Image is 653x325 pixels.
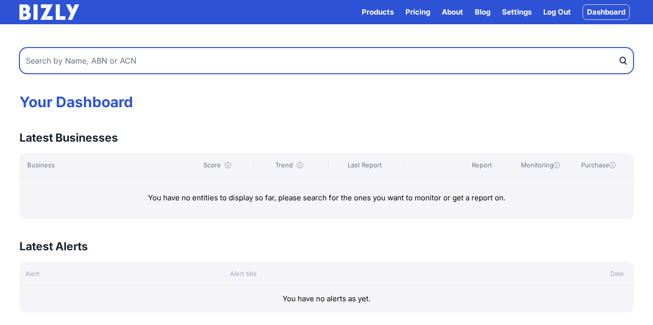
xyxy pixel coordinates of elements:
[203,160,249,170] div: Score
[19,93,634,111] h1: Your Dashboard
[362,6,394,18] button: Products
[253,160,324,170] div: Trend
[513,160,568,170] div: Monitoring
[502,6,532,18] a: Settings
[583,4,630,20] a: Dashboard
[455,160,509,170] div: Report
[19,269,224,278] div: Alert
[442,6,463,18] a: About
[571,160,626,170] div: Purchase
[19,285,634,312] div: You have no alerts as yet.
[35,192,618,204] p: You have no entities to display so far, please search for the ones you want to monitor or get a r...
[19,239,88,254] h3: Latest Alerts
[224,269,532,278] div: Alert title
[475,6,490,18] a: Blog
[328,160,400,170] div: Last Report
[27,160,199,170] div: Business
[531,269,634,278] div: Date
[19,48,634,74] input: Search by Name, ABN or ACN
[405,6,430,18] a: Pricing
[543,6,571,18] a: Log Out
[19,130,118,146] h3: Latest Businesses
